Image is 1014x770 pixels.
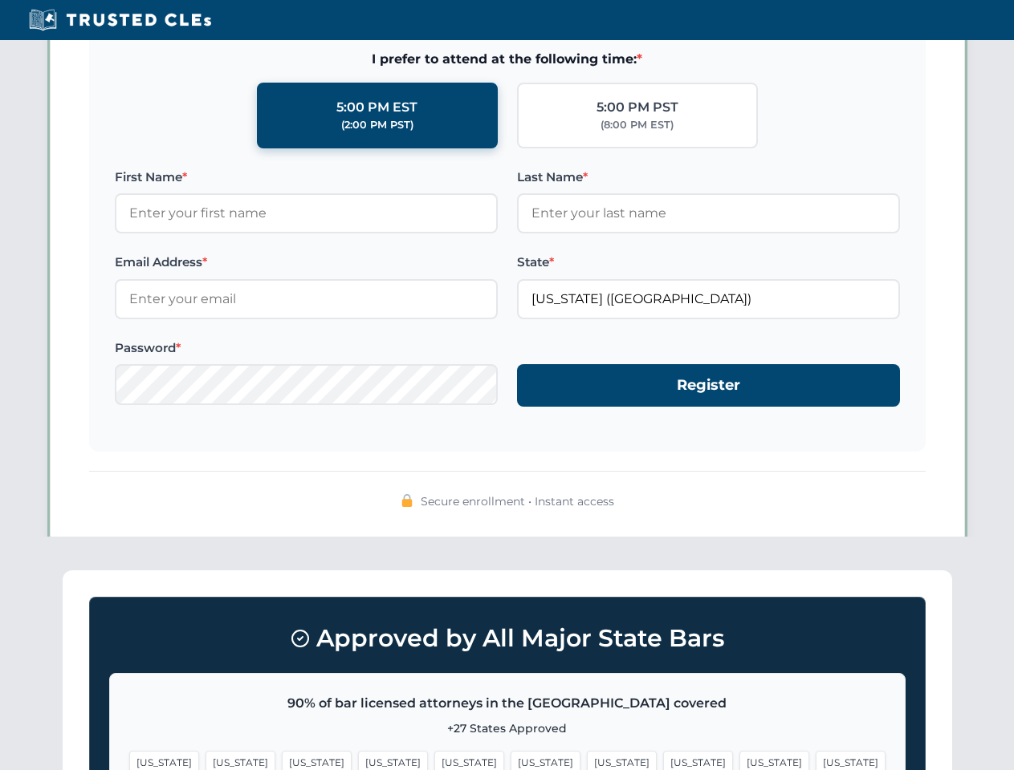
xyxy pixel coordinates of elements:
[129,693,886,714] p: 90% of bar licensed attorneys in the [GEOGRAPHIC_DATA] covered
[517,253,900,272] label: State
[115,168,498,187] label: First Name
[115,253,498,272] label: Email Address
[517,279,900,319] input: Nevada (NV)
[597,97,678,118] div: 5:00 PM PST
[341,117,413,133] div: (2:00 PM PST)
[109,617,906,660] h3: Approved by All Major State Bars
[517,364,900,407] button: Register
[115,193,498,233] input: Enter your first name
[336,97,417,118] div: 5:00 PM EST
[517,168,900,187] label: Last Name
[601,117,674,133] div: (8:00 PM EST)
[401,494,413,507] img: 🔒
[129,719,886,737] p: +27 States Approved
[115,279,498,319] input: Enter your email
[115,338,498,358] label: Password
[24,8,216,32] img: Trusted CLEs
[115,49,900,70] span: I prefer to attend at the following time:
[421,492,614,510] span: Secure enrollment • Instant access
[517,193,900,233] input: Enter your last name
